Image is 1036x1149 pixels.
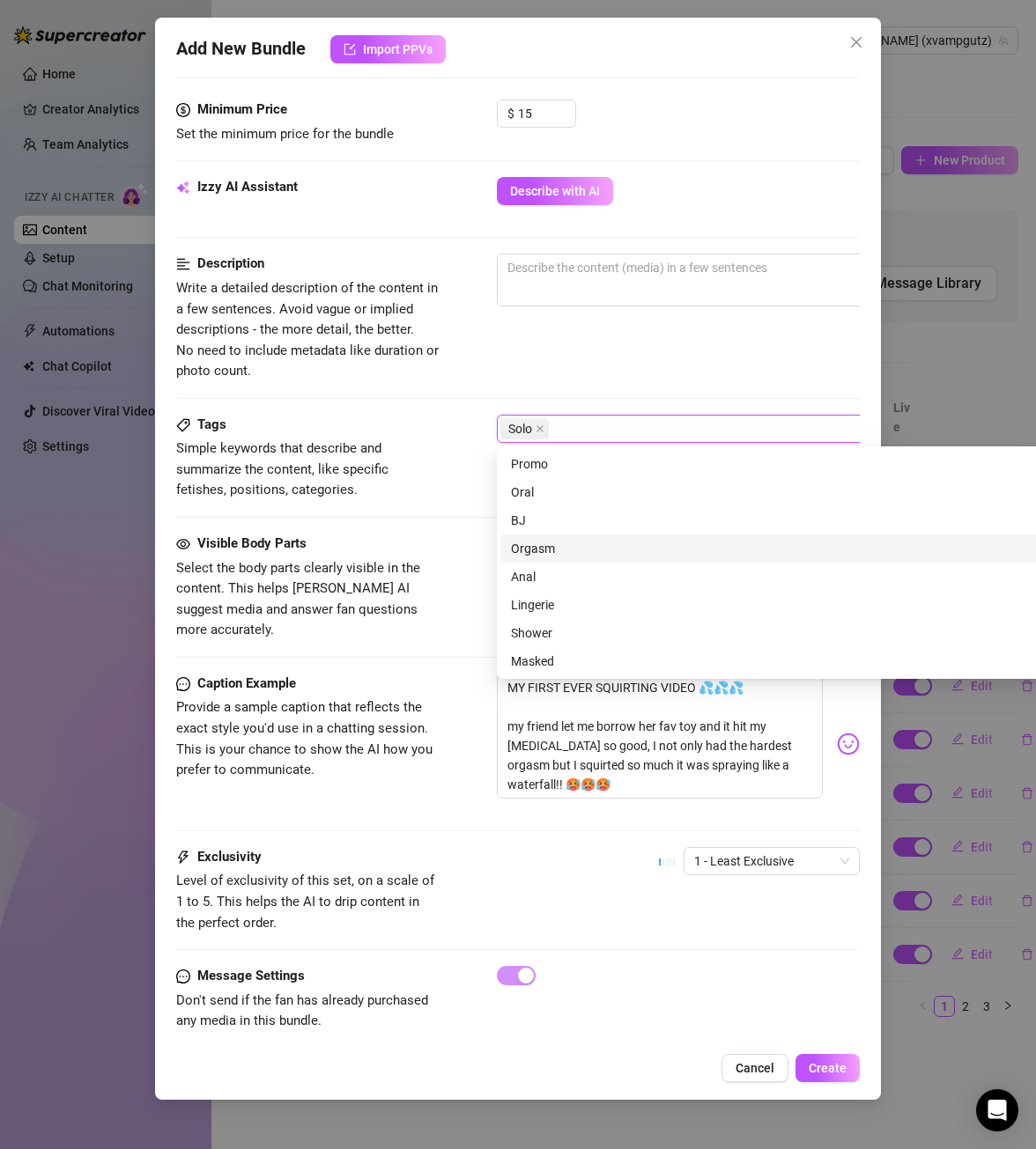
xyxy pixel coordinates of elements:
[176,847,190,868] span: thunderbolt
[197,535,307,551] strong: Visible Body Parts
[795,1054,860,1082] button: Create
[536,424,544,433] span: close
[176,699,433,777] span: Provide a sample caption that reflects the exact style you'd use in a chatting session. This is y...
[197,101,287,117] strong: Minimum Price
[176,99,190,121] span: dollar
[197,179,298,195] strong: Izzy AI Assistant
[176,966,190,987] span: message
[176,35,306,63] span: Add New Bundle
[842,35,870,49] span: Close
[721,1054,788,1082] button: Cancel
[176,537,190,551] span: eye
[176,280,439,379] span: Write a detailed description of the content in a few sentences. Avoid vague or implied descriptio...
[176,873,434,930] span: Level of exclusivity of this set, on a scale of 1 to 5. This helps the AI to drip content in the ...
[497,177,613,205] button: Describe with AI
[694,848,849,874] span: 1 - Least Exclusive
[176,992,428,1029] span: Don't send if the fan has already purchased any media in this bundle.
[197,416,226,432] strong: Tags
[176,674,190,695] span: message
[809,1061,847,1075] span: Create
[176,418,190,432] span: tag
[176,254,190,275] span: align-left
[497,674,822,799] textarea: MY FIRST EVER SQUIRTING VIDEO 💦💦💦 my friend let me borrow her fav toy and it hit my [MEDICAL_DATA...
[330,35,446,63] button: Import PPVs
[736,1061,774,1075] span: Cancel
[842,28,870,56] button: Close
[197,968,305,983] strong: Message Settings
[197,675,296,691] strong: Caption Example
[176,126,394,142] span: Set the minimum price for the bundle
[197,255,264,271] strong: Description
[976,1089,1018,1131] div: Open Intercom Messenger
[508,419,532,438] span: Solo
[500,418,549,439] span: Solo
[176,560,420,638] span: Select the body parts clearly visible in the content. This helps [PERSON_NAME] AI suggest media a...
[344,43,356,55] span: import
[510,184,600,198] span: Describe with AI
[197,849,262,865] strong: Exclusivity
[849,35,863,49] span: close
[176,440,388,497] span: Simple keywords that describe and summarize the content, like specific fetishes, positions, categ...
[363,42,433,56] span: Import PPVs
[837,733,860,755] img: svg%3e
